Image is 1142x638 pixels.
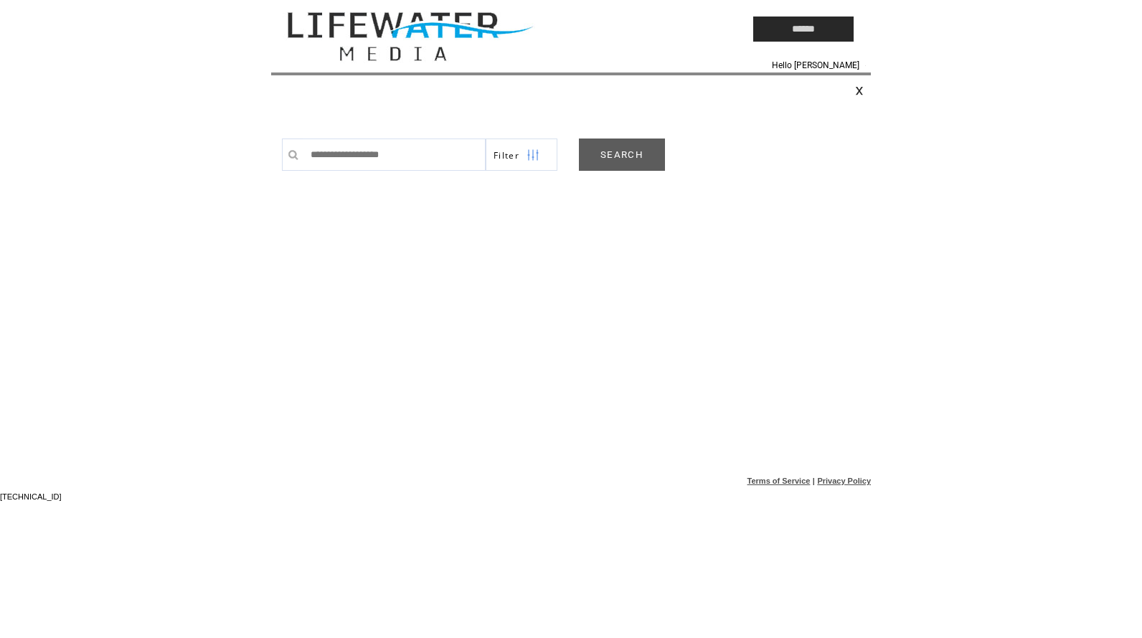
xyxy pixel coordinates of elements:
a: SEARCH [579,139,665,171]
a: Privacy Policy [817,477,871,485]
a: Filter [486,139,557,171]
span: Show filters [494,149,519,161]
a: Terms of Service [747,477,811,485]
img: filters.png [527,139,539,172]
span: | [813,477,815,485]
span: Hello [PERSON_NAME] [772,60,859,70]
